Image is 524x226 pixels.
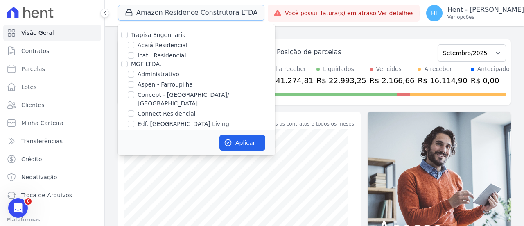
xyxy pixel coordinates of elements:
span: Crédito [21,155,42,163]
button: Aplicar [219,135,265,151]
a: Crédito [3,151,101,167]
a: Troca de Arquivos [3,187,101,203]
label: Connect Residencial [138,110,196,118]
a: Visão Geral [3,25,101,41]
div: Liquidados [323,65,354,73]
span: Você possui fatura(s) em atraso. [285,9,414,18]
button: Amazon Residence Construtora LTDA [118,5,264,21]
label: Concept - [GEOGRAPHIC_DATA]/ [GEOGRAPHIC_DATA] [138,91,275,108]
div: R$ 16.114,90 [418,75,467,86]
span: 6 [25,198,32,205]
span: Transferências [21,137,63,145]
span: Visão Geral [21,29,54,37]
a: Minha Carteira [3,115,101,131]
div: R$ 2.166,66 [370,75,415,86]
label: MGF LTDA. [131,61,161,67]
div: A receber [424,65,452,73]
div: R$ 0,00 [471,75,510,86]
label: Acaiá Residencial [138,41,187,50]
label: Icatu Residencial [138,51,186,60]
span: Negativação [21,173,57,181]
iframe: Intercom live chat [8,198,28,218]
span: Minha Carteira [21,119,63,127]
span: Contratos [21,47,49,55]
a: Lotes [3,79,101,95]
div: Posição de parcelas [277,47,341,57]
div: Vencidos [376,65,402,73]
span: Hf [431,10,437,16]
a: Ver detalhes [378,10,414,16]
a: Parcelas [3,61,101,77]
div: Considerando todos os contratos e todos os meses [229,120,354,128]
a: Contratos [3,43,101,59]
span: Lotes [21,83,37,91]
div: Plataformas [7,215,98,225]
label: Aspen - Farroupilha [138,80,193,89]
label: Administrativo [138,70,179,79]
label: Edf. [GEOGRAPHIC_DATA] Living [138,120,229,128]
div: R$ 22.993,25 [316,75,366,86]
div: R$ 41.274,81 [264,75,313,86]
div: Antecipado [477,65,510,73]
span: Troca de Arquivos [21,191,72,199]
label: Trapisa Engenharia [131,32,186,38]
a: Transferências [3,133,101,149]
a: Clientes [3,97,101,113]
span: Clientes [21,101,44,109]
span: Parcelas [21,65,45,73]
div: Total a receber [264,65,313,73]
a: Negativação [3,169,101,185]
